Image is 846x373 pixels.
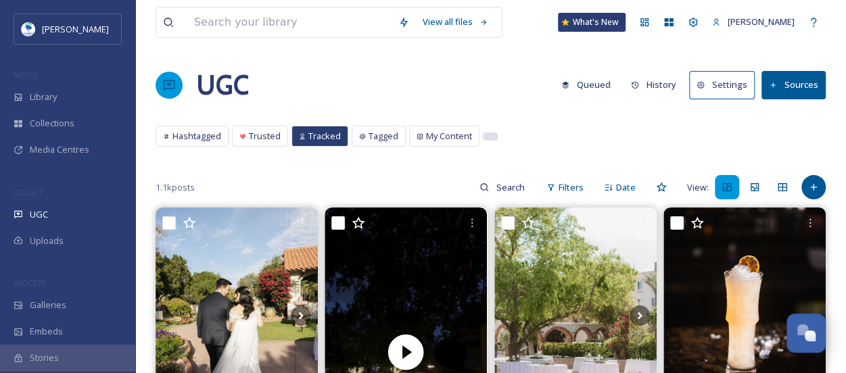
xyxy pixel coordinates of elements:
img: download.jpeg [22,22,35,36]
span: Filters [559,181,584,194]
button: Sources [761,71,826,99]
input: Search your library [187,7,392,37]
span: UGC [30,208,48,221]
button: History [624,72,683,98]
span: Library [30,91,57,103]
span: Collections [30,117,74,130]
a: View all files [416,9,495,35]
span: [PERSON_NAME] [42,23,109,35]
span: Galleries [30,299,66,312]
span: Tracked [308,130,341,143]
span: COLLECT [14,187,43,197]
button: Open Chat [786,314,826,353]
span: Uploads [30,234,64,247]
a: [PERSON_NAME] [705,9,801,35]
span: WIDGETS [14,278,45,288]
span: Tagged [369,130,398,143]
span: Date [616,181,636,194]
button: Queued [555,72,617,98]
span: 1.1k posts [156,181,195,194]
span: Hashtagged [172,130,221,143]
span: Media Centres [30,143,89,156]
a: History [624,72,690,98]
span: My Content [426,130,472,143]
a: Settings [689,71,761,99]
a: UGC [196,65,249,105]
span: View: [687,181,709,194]
button: Settings [689,71,755,99]
span: Stories [30,351,59,364]
a: What's New [558,13,626,32]
span: Trusted [249,130,281,143]
span: [PERSON_NAME] [728,16,795,28]
span: Embeds [30,325,63,338]
a: Queued [555,72,624,98]
input: Search [489,174,533,201]
span: MEDIA [14,70,37,80]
